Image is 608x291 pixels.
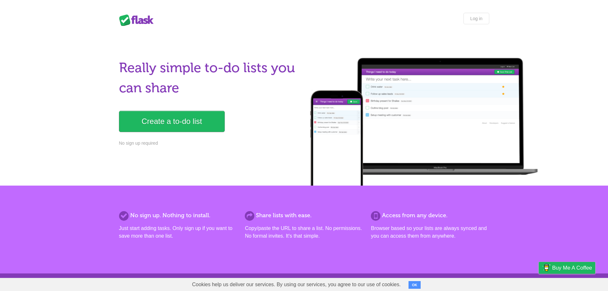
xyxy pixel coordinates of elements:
a: Buy me a coffee [539,262,595,274]
a: Create a to-do list [119,111,225,132]
span: Buy me a coffee [552,262,592,273]
p: Browser based so your lists are always synced and you can access them from anywhere. [371,225,489,240]
div: Flask Lists [119,14,157,26]
p: No sign up required [119,140,300,147]
h2: Access from any device. [371,211,489,220]
h2: Share lists with ease. [245,211,363,220]
h1: Really simple to-do lists you can share [119,58,300,98]
img: Buy me a coffee [542,262,551,273]
p: Just start adding tasks. Only sign up if you want to save more than one list. [119,225,237,240]
span: Cookies help us deliver our services. By using our services, you agree to our use of cookies. [186,278,407,291]
button: OK [409,281,421,289]
a: Log in [463,13,489,24]
p: Copy/paste the URL to share a list. No permissions. No formal invites. It's that simple. [245,225,363,240]
h2: No sign up. Nothing to install. [119,211,237,220]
